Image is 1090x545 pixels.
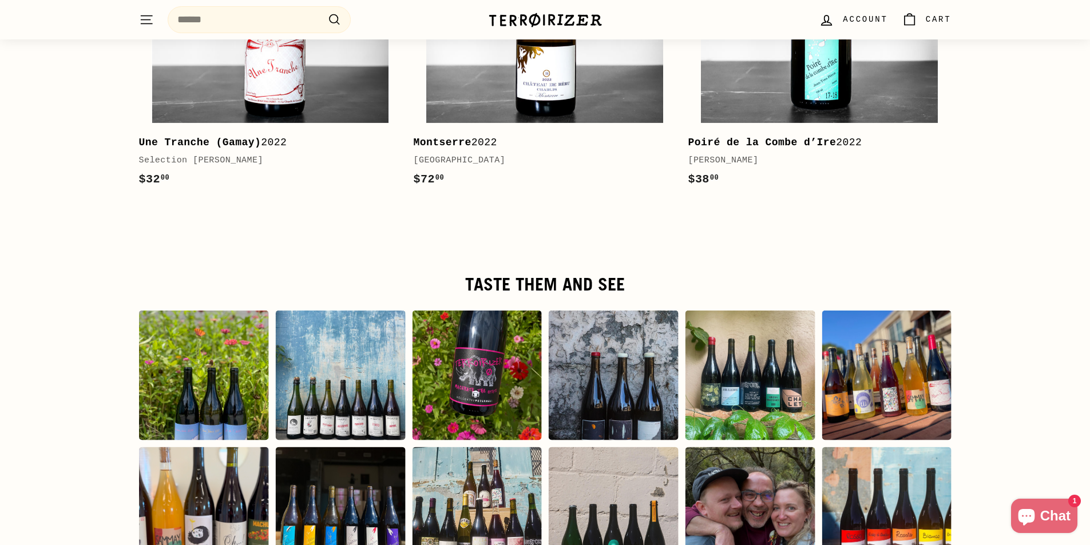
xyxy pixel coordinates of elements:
a: Cart [895,3,958,37]
span: $32 [139,173,170,186]
div: Instagram post opens in a popup [275,311,405,440]
span: $38 [688,173,719,186]
sup: 00 [161,174,169,182]
sup: 00 [710,174,719,182]
span: $72 [413,173,444,186]
a: Account [812,3,894,37]
div: Selection [PERSON_NAME] [139,154,391,168]
inbox-online-store-chat: Shopify online store chat [1008,499,1081,536]
div: Instagram post opens in a popup [548,311,678,440]
div: Instagram post opens in a popup [412,311,542,440]
div: 2022 [413,134,665,151]
h2: Taste them and see [139,275,952,294]
span: Account [843,13,887,26]
div: 2022 [688,134,940,151]
b: Une Tranche (Gamay) [139,137,261,148]
div: Instagram post opens in a popup [685,311,815,440]
div: [GEOGRAPHIC_DATA] [413,154,665,168]
sup: 00 [435,174,444,182]
span: Cart [926,13,952,26]
div: 2022 [139,134,391,151]
div: Instagram post opens in a popup [822,311,952,440]
div: Instagram post opens in a popup [138,311,268,440]
div: [PERSON_NAME] [688,154,940,168]
b: Poiré de la Combe d’Ire [688,137,836,148]
b: Montserre [413,137,471,148]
